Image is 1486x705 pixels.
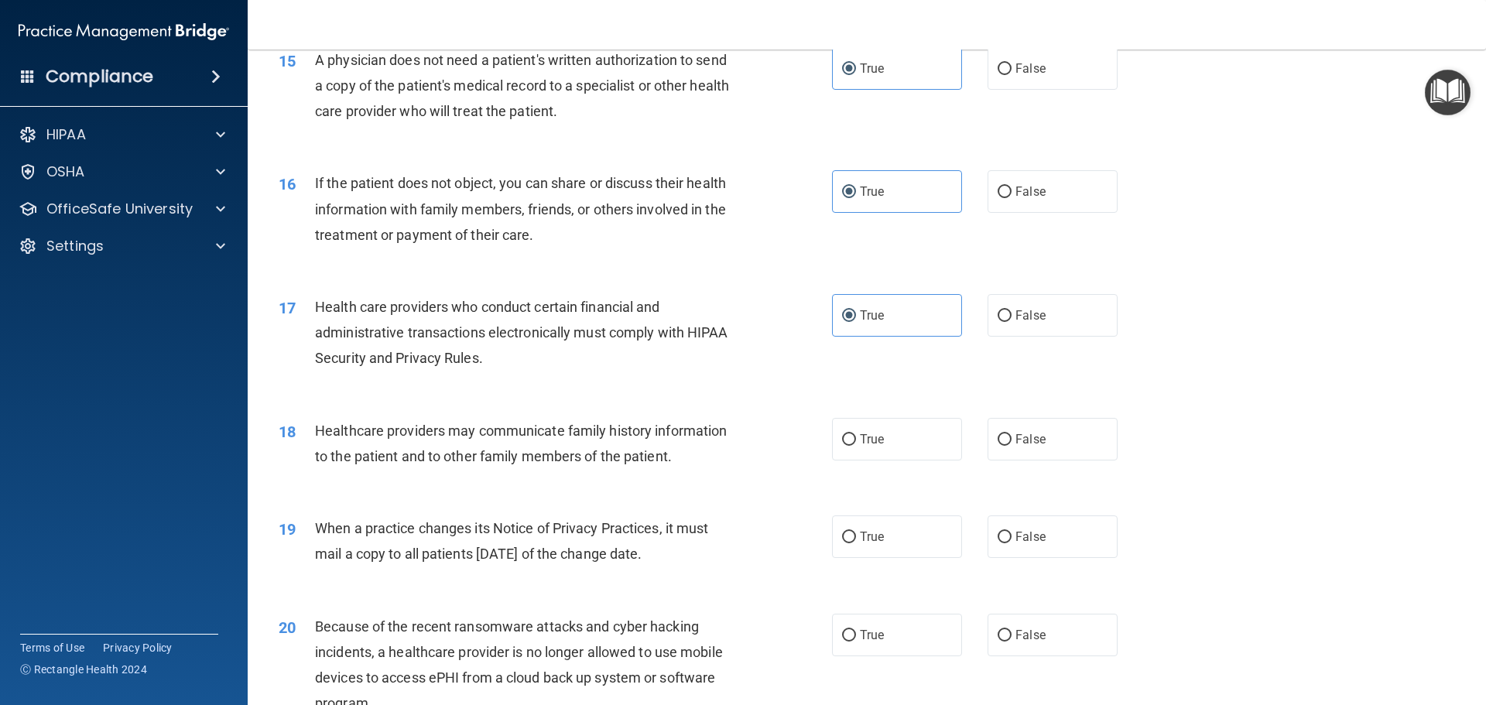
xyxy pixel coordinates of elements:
span: True [860,432,884,447]
a: Privacy Policy [103,640,173,655]
h4: Compliance [46,66,153,87]
input: False [998,434,1012,446]
span: Health care providers who conduct certain financial and administrative transactions electronicall... [315,299,728,366]
span: False [1015,432,1046,447]
span: 15 [279,52,296,70]
iframe: Drift Widget Chat Controller [1409,598,1467,657]
span: 19 [279,520,296,539]
input: False [998,630,1012,642]
input: False [998,63,1012,75]
span: Ⓒ Rectangle Health 2024 [20,662,147,677]
span: True [860,308,884,323]
img: PMB logo [19,16,229,47]
span: 18 [279,423,296,441]
a: HIPAA [19,125,225,144]
button: Open Resource Center [1425,70,1471,115]
span: Healthcare providers may communicate family history information to the patient and to other famil... [315,423,727,464]
input: True [842,187,856,198]
span: True [860,529,884,544]
a: Settings [19,237,225,255]
span: When a practice changes its Notice of Privacy Practices, it must mail a copy to all patients [DAT... [315,520,708,562]
input: False [998,187,1012,198]
p: OfficeSafe University [46,200,193,218]
a: OSHA [19,163,225,181]
span: False [1015,529,1046,544]
input: True [842,434,856,446]
span: False [1015,184,1046,199]
input: True [842,63,856,75]
span: True [860,184,884,199]
span: A physician does not need a patient's written authorization to send a copy of the patient's medic... [315,52,729,119]
input: True [842,532,856,543]
span: 16 [279,175,296,193]
input: False [998,310,1012,322]
p: Settings [46,237,104,255]
p: OSHA [46,163,85,181]
input: False [998,532,1012,543]
input: True [842,630,856,642]
a: OfficeSafe University [19,200,225,218]
span: True [860,628,884,642]
span: If the patient does not object, you can share or discuss their health information with family mem... [315,175,726,242]
span: 17 [279,299,296,317]
span: False [1015,628,1046,642]
span: False [1015,61,1046,76]
span: True [860,61,884,76]
span: False [1015,308,1046,323]
span: 20 [279,618,296,637]
p: HIPAA [46,125,86,144]
input: True [842,310,856,322]
a: Terms of Use [20,640,84,655]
